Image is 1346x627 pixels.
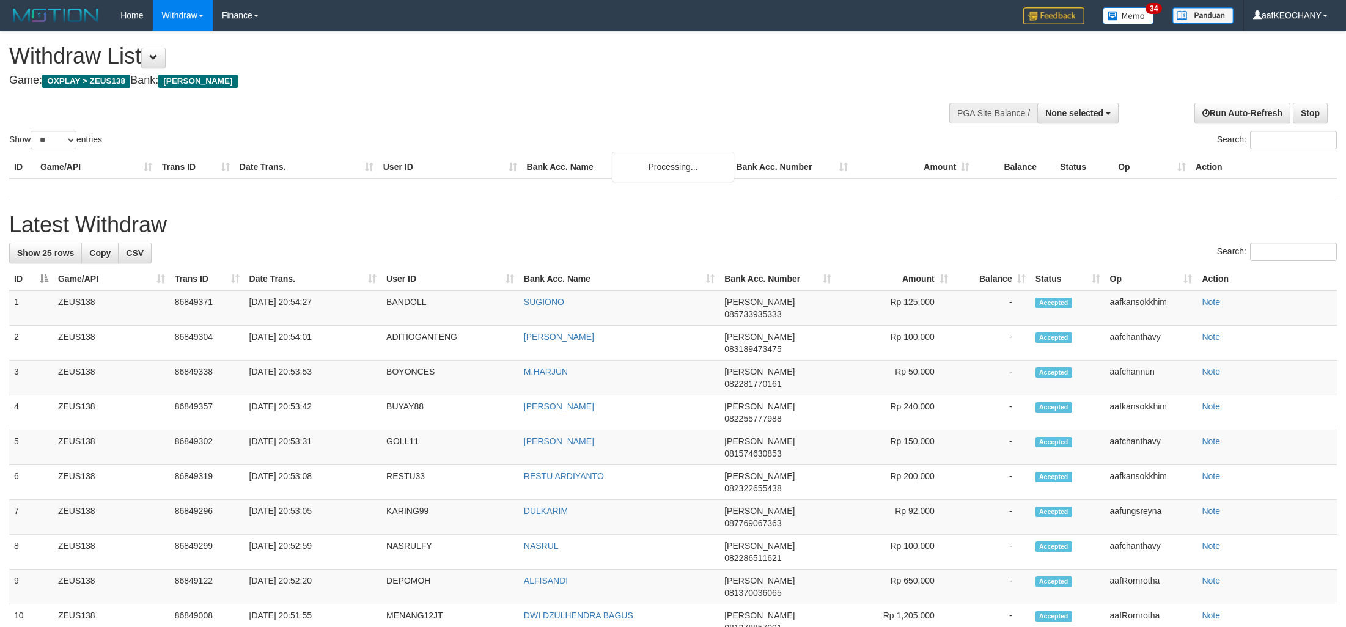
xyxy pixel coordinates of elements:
span: Copy 081370036065 to clipboard [724,588,781,598]
td: GOLL11 [381,430,519,465]
td: BANDOLL [381,290,519,326]
th: Balance [974,156,1055,178]
span: Copy 081574630853 to clipboard [724,449,781,458]
td: ZEUS138 [53,500,170,535]
span: [PERSON_NAME] [724,367,795,376]
td: Rp 92,000 [836,500,953,535]
button: None selected [1037,103,1119,123]
a: ALFISANDI [524,576,568,585]
td: aafchannun [1105,361,1197,395]
div: PGA Site Balance / [949,103,1037,123]
td: Rp 650,000 [836,570,953,604]
th: ID [9,156,35,178]
span: Accepted [1035,367,1072,378]
td: - [953,326,1031,361]
td: ZEUS138 [53,326,170,361]
td: 86849304 [170,326,245,361]
a: NASRUL [524,541,559,551]
td: ZEUS138 [53,290,170,326]
td: BOYONCES [381,361,519,395]
a: Note [1202,610,1220,620]
td: ADITIOGANTENG [381,326,519,361]
td: aafchanthavy [1105,326,1197,361]
td: 86849302 [170,430,245,465]
img: Button%20Memo.svg [1103,7,1154,24]
td: 86849296 [170,500,245,535]
span: Accepted [1035,507,1072,517]
td: 86849357 [170,395,245,430]
a: Note [1202,506,1220,516]
td: aafkansokkhim [1105,465,1197,500]
td: BUYAY88 [381,395,519,430]
span: [PERSON_NAME] [724,332,795,342]
td: 86849338 [170,361,245,395]
div: Processing... [612,152,734,182]
td: 86849319 [170,465,245,500]
td: aafungsreyna [1105,500,1197,535]
td: ZEUS138 [53,395,170,430]
span: [PERSON_NAME] [724,610,795,620]
td: Rp 125,000 [836,290,953,326]
h4: Game: Bank: [9,75,885,87]
label: Search: [1217,131,1337,149]
td: - [953,500,1031,535]
td: Rp 150,000 [836,430,953,465]
th: Bank Acc. Number [731,156,853,178]
a: DULKARIM [524,506,568,516]
td: ZEUS138 [53,430,170,465]
td: aafkansokkhim [1105,290,1197,326]
td: NASRULFY [381,535,519,570]
a: Note [1202,576,1220,585]
h1: Withdraw List [9,44,885,68]
td: - [953,535,1031,570]
span: OXPLAY > ZEUS138 [42,75,130,88]
span: Accepted [1035,541,1072,552]
th: Balance: activate to sort column ascending [953,268,1031,290]
td: [DATE] 20:53:53 [245,361,382,395]
a: [PERSON_NAME] [524,436,594,446]
td: Rp 100,000 [836,535,953,570]
span: 34 [1146,3,1162,14]
span: Accepted [1035,402,1072,413]
th: Op [1113,156,1191,178]
input: Search: [1250,243,1337,261]
span: Copy 083189473475 to clipboard [724,344,781,354]
td: - [953,570,1031,604]
th: Bank Acc. Name: activate to sort column ascending [519,268,719,290]
td: 1 [9,290,53,326]
th: User ID [378,156,522,178]
a: Stop [1293,103,1328,123]
td: - [953,290,1031,326]
a: M.HARJUN [524,367,568,376]
td: - [953,395,1031,430]
td: 9 [9,570,53,604]
td: aafRornrotha [1105,570,1197,604]
td: 86849371 [170,290,245,326]
a: Copy [81,243,119,263]
img: panduan.png [1172,7,1234,24]
td: DEPOMOH [381,570,519,604]
td: [DATE] 20:53:08 [245,465,382,500]
td: RESTU33 [381,465,519,500]
a: [PERSON_NAME] [524,332,594,342]
span: Copy [89,248,111,258]
span: CSV [126,248,144,258]
span: Accepted [1035,298,1072,308]
span: Show 25 rows [17,248,74,258]
span: Copy 082286511621 to clipboard [724,553,781,563]
span: [PERSON_NAME] [724,541,795,551]
th: Amount [853,156,974,178]
a: Note [1202,402,1220,411]
td: ZEUS138 [53,570,170,604]
td: 8 [9,535,53,570]
td: ZEUS138 [53,465,170,500]
th: Game/API [35,156,157,178]
td: [DATE] 20:53:42 [245,395,382,430]
a: Run Auto-Refresh [1194,103,1290,123]
th: Action [1197,268,1337,290]
span: [PERSON_NAME] [724,402,795,411]
td: 6 [9,465,53,500]
a: Show 25 rows [9,243,82,263]
span: Copy 082255777988 to clipboard [724,414,781,424]
span: [PERSON_NAME] [724,576,795,585]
